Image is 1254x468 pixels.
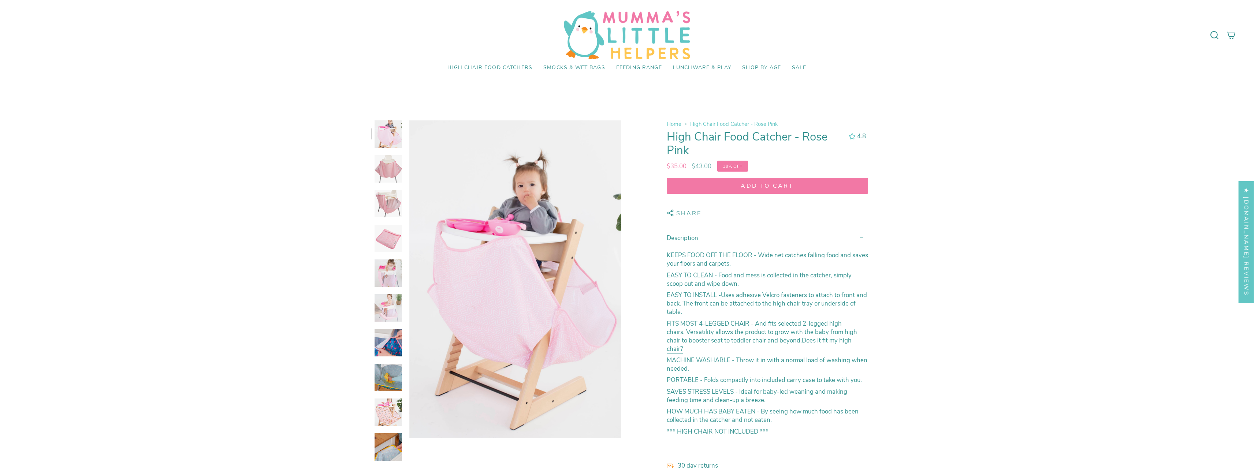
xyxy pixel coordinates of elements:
strong: HOW MUCH HAS BABY EATEN - [667,407,761,416]
button: 4.75 out of 5.0 stars [845,131,868,141]
span: Feeding Range [616,65,662,71]
span: High Chair Food Catcher - Rose Pink [690,120,778,128]
a: Shop by Age [737,59,786,76]
p: Folds compactly into included carry case to take with you. [667,376,868,384]
span: off [717,161,748,172]
strong: PORTABLE - [667,376,704,384]
span: Lunchware & Play [673,65,731,71]
span: Smocks & Wet Bags [543,65,605,71]
span: Add to cart [674,182,861,190]
p: - Ideal for baby-led weaning and making feeding time and clean-up a breeze. [667,387,868,404]
span: $35.00 [667,162,686,171]
button: Share [667,206,702,221]
summary: Description [667,228,868,248]
span: 18% [723,163,733,169]
a: SALE [786,59,812,76]
p: - Wide net catches falling food and saves your floors and carpets. [667,251,868,268]
button: Add to cart [667,178,868,194]
div: Click to open Judge.me floating reviews tab [1239,181,1254,303]
a: Smocks & Wet Bags [538,59,611,76]
strong: EASY TO CLEAN - [667,271,718,279]
span: High Chair Food Catchers [447,65,532,71]
span: Uses adhesive Velcro fasteners to attach to front and back. The front can be attached to the high... [667,291,867,316]
p: - Throw it in with a normal load of washing when needed. [667,356,868,372]
span: SALE [792,65,807,71]
span: 4.8 [857,132,866,141]
strong: *** HIGH CHAIR NOT INCLUDED *** [667,427,769,435]
img: Mumma’s Little Helpers [564,11,690,59]
p: - And fits selected 2-legged high chairs. Versatility allows the product to grow with the baby fr... [667,319,868,353]
h1: High Chair Food Catcher - Rose Pink [667,130,842,158]
p: - [667,291,868,316]
a: Home [667,120,681,128]
a: Lunchware & Play [667,59,737,76]
a: High Chair Food Catchers [442,59,538,76]
div: 4.75 out of 5.0 stars [849,133,855,139]
a: Feeding Range [611,59,667,76]
p: By seeing how much food has been collected in the catcher and not eaten. [667,407,868,424]
span: Share [676,209,702,219]
strong: MACHINE WASHABLE [667,356,732,364]
strong: KEEPS FOOD OFF THE FLOOR [667,251,754,259]
strong: EASY TO INSTALL [667,291,717,299]
strong: FITS MOST 4-LEGGED CHAIR [667,319,751,327]
span: Shop by Age [742,65,781,71]
p: Food and mess is collected in the catcher, simply scoop out and wipe down. [667,271,868,288]
s: $43.00 [692,162,711,171]
strong: SAVES STRESS LEVELS [667,387,735,396]
a: Does it fit my high chair? [667,336,852,355]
